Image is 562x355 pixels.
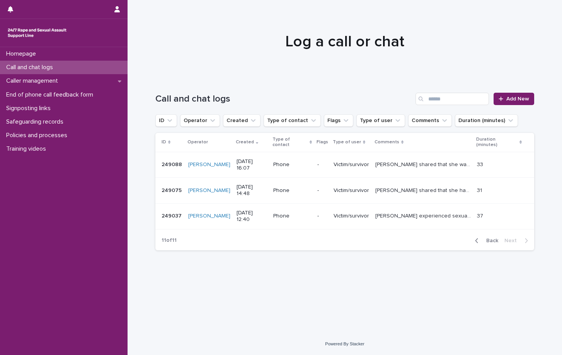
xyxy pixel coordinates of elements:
[3,91,99,99] p: End of phone call feedback form
[155,178,534,204] tr: 249075249075 [PERSON_NAME] [DATE] 14:48Phone-Victim/survivor[PERSON_NAME] shared that she had bee...
[6,25,68,41] img: rhQMoQhaT3yELyF149Cw
[375,186,472,194] p: Rebecca shared that she had been sexually assaulted by her previous partner, but asked for clarif...
[317,187,327,194] p: -
[325,341,364,346] a: Powered By Stacker
[188,161,230,168] a: [PERSON_NAME]
[155,203,534,229] tr: 249037249037 [PERSON_NAME] [DATE] 12:40Phone-Victim/survivor[PERSON_NAME] experienced sexual hara...
[3,77,64,85] p: Caller management
[455,114,518,127] button: Duration (minutes)
[501,237,534,244] button: Next
[162,160,184,168] p: 249088
[504,238,521,243] span: Next
[416,93,489,105] input: Search
[317,161,327,168] p: -
[237,184,267,197] p: [DATE] 14:48
[3,145,52,153] p: Training videos
[223,114,261,127] button: Created
[469,237,501,244] button: Back
[272,135,308,149] p: Type of contact
[317,213,327,219] p: -
[180,114,220,127] button: Operator
[3,118,70,126] p: Safeguarding records
[237,158,267,172] p: [DATE] 16:07
[155,93,412,105] h1: Call and chat logs
[237,210,267,223] p: [DATE] 12:40
[334,161,369,168] p: Victim/survivor
[273,161,311,168] p: Phone
[494,93,534,105] a: Add New
[155,152,534,178] tr: 249088249088 [PERSON_NAME] [DATE] 16:07Phone-Victim/survivor[PERSON_NAME] shared that she was fee...
[162,211,183,219] p: 249037
[3,105,57,112] p: Signposting links
[3,50,42,58] p: Homepage
[3,132,73,139] p: Policies and processes
[273,187,311,194] p: Phone
[506,96,529,102] span: Add New
[162,186,183,194] p: 249075
[317,138,328,146] p: Flags
[477,211,485,219] p: 37
[356,114,405,127] button: Type of user
[334,187,369,194] p: Victim/survivor
[477,160,485,168] p: 33
[408,114,452,127] button: Comments
[188,187,230,194] a: [PERSON_NAME]
[162,138,166,146] p: ID
[333,138,361,146] p: Type of user
[324,114,353,127] button: Flags
[375,160,472,168] p: Zainab shared that she was feeling overwhelmed today, as she had been forced to attend an event t...
[482,238,498,243] span: Back
[264,114,321,127] button: Type of contact
[187,138,208,146] p: Operator
[375,138,399,146] p: Comments
[155,231,183,250] p: 11 of 11
[3,64,59,71] p: Call and chat logs
[155,114,177,127] button: ID
[476,135,517,149] p: Duration (minutes)
[155,32,534,51] h1: Log a call or chat
[273,213,311,219] p: Phone
[188,213,230,219] a: [PERSON_NAME]
[236,138,254,146] p: Created
[375,211,472,219] p: Aisha experienced sexual harassment by her son's learning disability Support Worker. She is dysle...
[477,186,484,194] p: 31
[334,213,369,219] p: Victim/survivor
